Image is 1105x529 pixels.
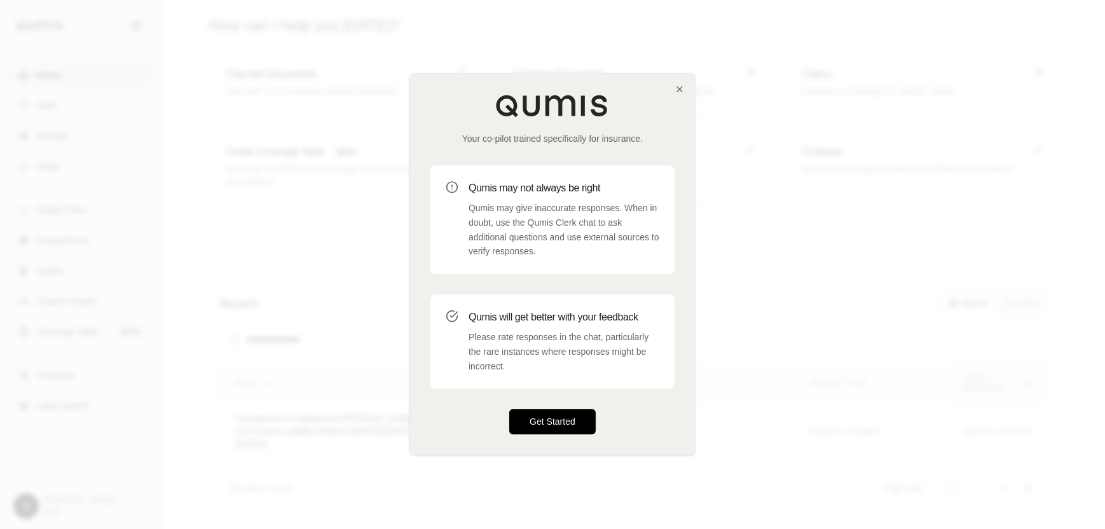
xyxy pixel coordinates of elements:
[469,201,659,259] p: Qumis may give inaccurate responses. When in doubt, use the Qumis Clerk chat to ask additional qu...
[469,181,659,196] h3: Qumis may not always be right
[469,330,659,373] p: Please rate responses in the chat, particularly the rare instances where responses might be incor...
[469,310,659,325] h3: Qumis will get better with your feedback
[430,132,675,145] p: Your co-pilot trained specifically for insurance.
[509,409,596,435] button: Get Started
[495,94,610,117] img: Qumis Logo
